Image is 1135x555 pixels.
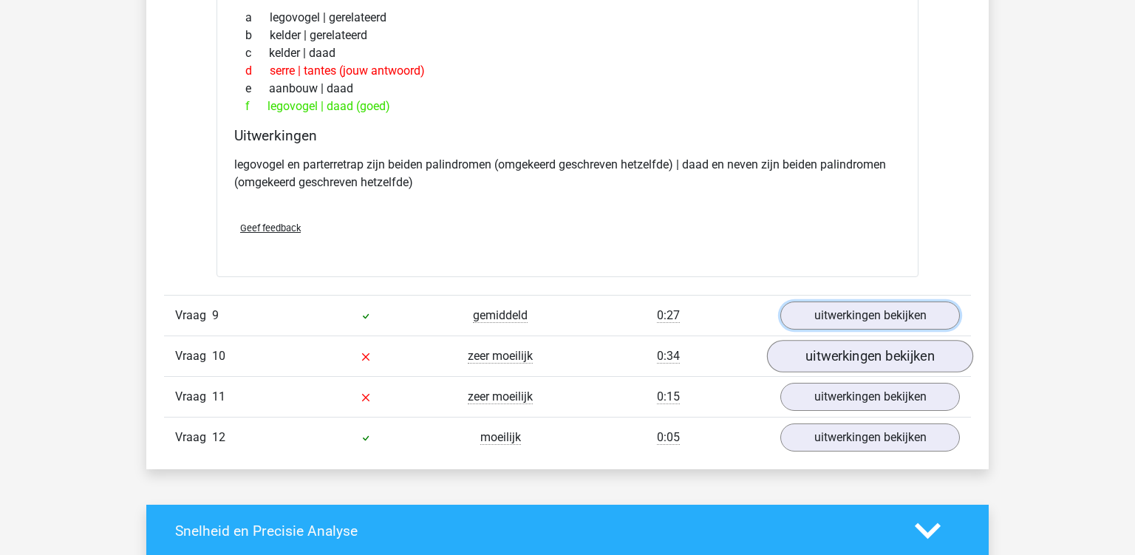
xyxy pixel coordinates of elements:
[780,383,960,411] a: uitwerkingen bekijken
[175,429,212,446] span: Vraag
[657,389,680,404] span: 0:15
[234,9,901,27] div: legovogel | gerelateerd
[212,308,219,322] span: 9
[175,388,212,406] span: Vraag
[767,340,973,372] a: uitwerkingen bekijken
[234,27,901,44] div: kelder | gerelateerd
[240,222,301,234] span: Geef feedback
[657,430,680,445] span: 0:05
[468,389,533,404] span: zeer moeilijk
[175,307,212,324] span: Vraag
[234,98,901,115] div: legovogel | daad (goed)
[245,44,269,62] span: c
[234,80,901,98] div: aanbouw | daad
[175,347,212,365] span: Vraag
[234,156,901,191] p: legovogel en parterretrap zijn beiden palindromen (omgekeerd geschreven hetzelfde) | daad en neve...
[245,80,269,98] span: e
[212,349,225,363] span: 10
[473,308,528,323] span: gemiddeld
[245,62,270,80] span: d
[175,522,893,539] h4: Snelheid en Precisie Analyse
[245,98,267,115] span: f
[468,349,533,364] span: zeer moeilijk
[234,127,901,144] h4: Uitwerkingen
[780,302,960,330] a: uitwerkingen bekijken
[657,349,680,364] span: 0:34
[212,389,225,404] span: 11
[780,423,960,452] a: uitwerkingen bekijken
[657,308,680,323] span: 0:27
[245,9,270,27] span: a
[234,62,901,80] div: serre | tantes (jouw antwoord)
[234,44,901,62] div: kelder | daad
[212,430,225,444] span: 12
[480,430,521,445] span: moeilijk
[245,27,270,44] span: b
